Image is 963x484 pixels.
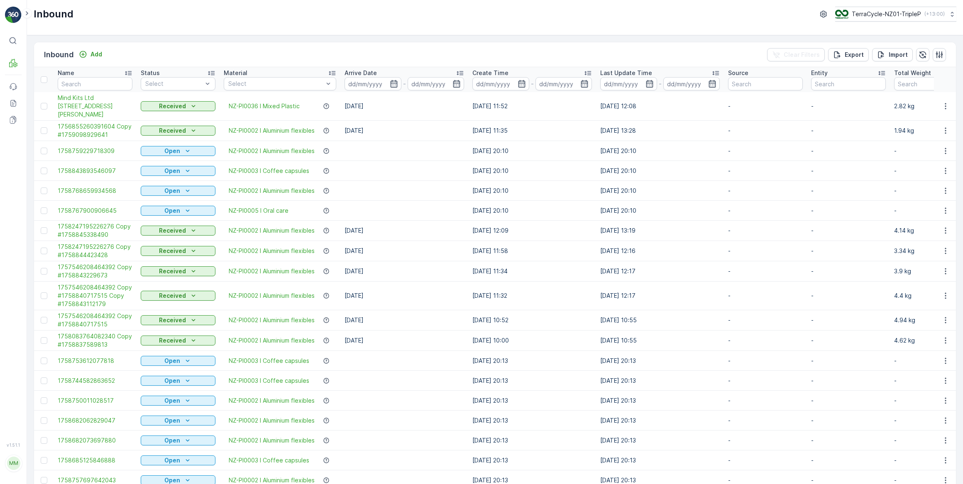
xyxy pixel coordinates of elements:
p: - [403,79,406,89]
p: - [728,416,803,425]
span: 1758750011028517 [58,396,132,405]
input: Search [811,77,886,90]
p: Entity [811,69,828,77]
td: [DATE] 13:28 [596,121,724,141]
td: [DATE] 20:13 [596,450,724,470]
span: v 1.51.1 [5,443,22,448]
td: [DATE] [340,221,468,241]
div: Toggle Row Selected [41,457,47,464]
td: [DATE] 20:13 [596,430,724,450]
a: NZ-PI0002 I Aluminium flexibles [229,316,315,324]
div: Toggle Row Selected [41,103,47,109]
span: NZ-PI0002 I Aluminium flexibles [229,126,315,135]
a: 1758247195226276 Copy #1758844423428 [58,243,132,259]
button: Received [141,246,215,256]
td: [DATE] 20:13 [468,450,596,470]
span: 1756855260391604 Copy #1759098929641 [58,122,132,139]
img: TC_7kpGtVS.png [835,10,848,19]
p: - [811,226,886,235]
span: Mind Kits Ltd [STREET_ADDRESS][PERSON_NAME] [58,94,132,119]
p: Source [728,69,748,77]
td: [DATE] 12:09 [468,221,596,241]
p: Open [164,187,180,195]
p: Open [164,416,180,425]
p: - [811,456,886,465]
a: NZ-PI0002 I Aluminium flexibles [229,396,315,405]
p: Create Time [472,69,508,77]
button: Add [76,49,105,59]
td: [DATE] 20:10 [468,181,596,201]
a: NZ-PI0002 I Aluminium flexibles [229,436,315,445]
div: Toggle Row Selected [41,127,47,134]
button: Open [141,455,215,465]
p: - [811,292,886,300]
button: Open [141,396,215,406]
td: [DATE] 20:10 [468,161,596,181]
p: - [728,226,803,235]
a: NZ-PI0003 I Coffee capsules [229,167,309,175]
button: Received [141,266,215,276]
button: Open [141,435,215,445]
p: - [811,436,886,445]
button: Open [141,166,215,176]
p: - [811,377,886,385]
span: NZ-PI0003 I Coffee capsules [229,357,309,365]
td: [DATE] 11:34 [468,261,596,282]
input: dd/mm/yyyy [345,77,401,90]
button: Open [141,416,215,426]
a: 1757546208464392 Copy #1758840717515 [58,312,132,328]
button: Received [141,126,215,136]
p: Select [145,80,203,88]
a: 1758753612077818 [58,357,132,365]
td: [DATE] [340,121,468,141]
p: - [811,207,886,215]
p: - [728,377,803,385]
p: - [728,147,803,155]
td: [DATE] 20:10 [468,141,596,161]
button: Open [141,206,215,216]
td: [DATE] 20:13 [468,430,596,450]
p: - [728,436,803,445]
input: dd/mm/yyyy [408,77,464,90]
p: - [811,187,886,195]
p: - [531,79,534,89]
span: NZ-PI0002 I Aluminium flexibles [229,247,315,255]
span: 1758843893546097 [58,167,132,175]
p: - [659,79,662,89]
p: - [811,126,886,135]
p: - [811,147,886,155]
td: [DATE] 11:58 [468,241,596,261]
p: - [728,126,803,135]
a: NZ-PI0036 I Mixed Plastic [229,102,300,110]
span: NZ-PI0002 I Aluminium flexibles [229,292,315,300]
p: Received [159,267,186,275]
p: - [811,357,886,365]
td: [DATE] [340,261,468,282]
a: NZ-PI0003 I Coffee capsules [229,377,309,385]
span: NZ-PI0002 I Aluminium flexibles [229,416,315,425]
p: - [728,102,803,110]
a: NZ-PI0002 I Aluminium flexibles [229,336,315,345]
p: - [728,396,803,405]
span: 1758767900906645 [58,207,132,215]
div: Toggle Row Selected [41,187,47,194]
td: [DATE] 20:13 [468,391,596,411]
p: Import [889,51,908,59]
span: 1758682062829047 [58,416,132,425]
p: Select [228,80,323,88]
p: Inbound [34,7,73,21]
p: Open [164,377,180,385]
span: NZ-PI0003 I Coffee capsules [229,456,309,465]
a: NZ-PI0002 I Aluminium flexibles [229,147,315,155]
a: 1758768659934568 [58,187,132,195]
p: - [728,336,803,345]
td: [DATE] 12:08 [596,92,724,121]
td: [DATE] 20:13 [596,411,724,430]
td: [DATE] 20:13 [468,371,596,391]
p: Open [164,147,180,155]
